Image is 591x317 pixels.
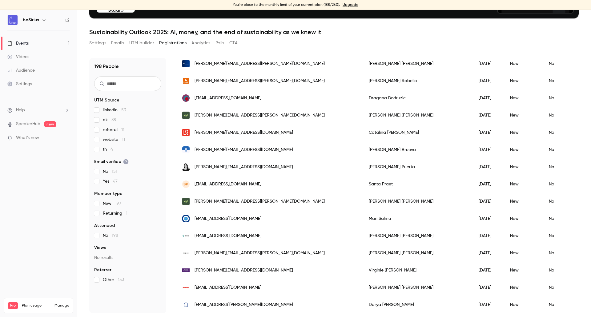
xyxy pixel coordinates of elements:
div: New [504,141,543,158]
div: No [543,244,574,262]
span: linkedin [103,107,126,113]
div: No [543,296,574,313]
section: facet-groups [94,97,161,283]
div: [DATE] [472,244,504,262]
div: No [543,227,574,244]
div: New [504,210,543,227]
div: Catalina [PERSON_NAME] [363,124,472,141]
div: New [504,193,543,210]
img: iquine.com.br [182,77,190,85]
button: Analytics [191,38,211,48]
a: Upgrade [343,2,358,7]
div: Audience [7,67,35,73]
div: [PERSON_NAME] [PERSON_NAME] [363,279,472,296]
div: Videos [7,54,29,60]
span: [PERSON_NAME][EMAIL_ADDRESS][DOMAIN_NAME] [195,147,293,153]
span: [PERSON_NAME][EMAIL_ADDRESS][PERSON_NAME][DOMAIN_NAME] [195,78,325,84]
span: 198 [112,233,118,238]
span: ak [103,117,116,123]
div: New [504,227,543,244]
img: beSirius [8,15,18,25]
div: No [543,279,574,296]
button: Registrations [159,38,187,48]
button: UTM builder [129,38,154,48]
span: 53 [121,108,126,112]
span: What's new [16,135,39,141]
span: 38 [111,118,116,122]
a: Manage [54,303,69,308]
span: [PERSON_NAME][EMAIL_ADDRESS][DOMAIN_NAME] [195,267,293,274]
h6: beSirius [23,17,39,23]
div: New [504,72,543,89]
span: 151 [112,169,117,174]
div: [DATE] [472,124,504,141]
div: [DATE] [472,193,504,210]
div: No [543,158,574,176]
img: mdlz.com [182,268,190,272]
div: [PERSON_NAME] [PERSON_NAME] [363,55,472,72]
span: 1 [126,211,127,216]
div: [DATE] [472,55,504,72]
div: Settings [7,81,32,87]
img: ehu.lt [182,301,190,308]
div: [PERSON_NAME] Rabello [363,72,472,89]
span: [EMAIL_ADDRESS][DOMAIN_NAME] [195,95,261,101]
img: slrconsulting.com [182,112,190,119]
span: New [103,200,121,207]
div: New [504,55,543,72]
span: Views [94,245,106,251]
div: No [543,55,574,72]
div: [DATE] [472,107,504,124]
h1: 198 People [94,63,119,70]
span: [PERSON_NAME][EMAIL_ADDRESS][PERSON_NAME][DOMAIN_NAME] [195,61,325,67]
div: No [543,262,574,279]
span: th [103,146,113,153]
span: [EMAIL_ADDRESS][DOMAIN_NAME] [195,216,261,222]
span: 153 [118,278,124,282]
span: Pro [8,302,18,309]
div: New [504,124,543,141]
li: help-dropdown-opener [7,107,70,113]
span: [PERSON_NAME][EMAIL_ADDRESS][PERSON_NAME][DOMAIN_NAME] [195,198,325,205]
div: No [543,89,574,107]
div: [DATE] [472,210,504,227]
span: [PERSON_NAME][EMAIL_ADDRESS][PERSON_NAME][DOMAIN_NAME] [195,112,325,119]
div: [DATE] [472,89,504,107]
span: website [103,137,125,143]
span: SP [183,181,188,187]
span: new [44,121,56,127]
span: Member type [94,191,123,197]
span: [EMAIL_ADDRESS][DOMAIN_NAME] [195,233,261,239]
div: New [504,176,543,193]
img: minsur.com [182,60,190,67]
p: No results [94,255,161,261]
img: esgbook.com [182,249,190,257]
div: Mari Salmu [363,210,472,227]
div: New [504,296,543,313]
img: vivianpuerta.com [182,163,190,171]
div: [DATE] [472,227,504,244]
div: Virginie [PERSON_NAME] [363,262,472,279]
img: elaia.com [182,232,190,240]
span: Other [103,277,124,283]
div: [DATE] [472,176,504,193]
div: New [504,279,543,296]
div: New [504,107,543,124]
span: [PERSON_NAME][EMAIL_ADDRESS][DOMAIN_NAME] [195,129,293,136]
span: Attended [94,223,115,229]
div: Santa Praet [363,176,472,193]
div: New [504,262,543,279]
div: [PERSON_NAME] [PERSON_NAME] [363,244,472,262]
div: [DATE] [472,279,504,296]
a: SpeakerHub [16,121,40,127]
div: New [504,244,543,262]
div: [DATE] [472,72,504,89]
span: 11 [122,137,125,142]
button: Polls [215,38,224,48]
span: Returning [103,210,127,216]
img: rbe.ee [182,215,190,222]
div: New [504,89,543,107]
div: No [543,72,574,89]
span: [EMAIL_ADDRESS][DOMAIN_NAME] [195,181,261,188]
div: [DATE] [472,296,504,313]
